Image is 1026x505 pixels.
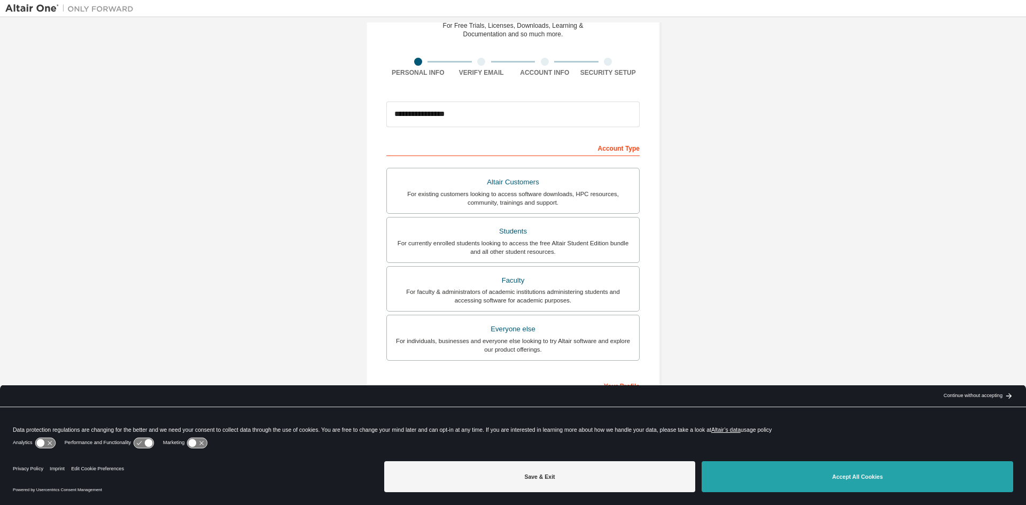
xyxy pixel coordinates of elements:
[393,175,633,190] div: Altair Customers
[386,377,640,394] div: Your Profile
[386,68,450,77] div: Personal Info
[5,3,139,14] img: Altair One
[393,190,633,207] div: For existing customers looking to access software downloads, HPC resources, community, trainings ...
[393,288,633,305] div: For faculty & administrators of academic institutions administering students and accessing softwa...
[393,273,633,288] div: Faculty
[443,21,584,38] div: For Free Trials, Licenses, Downloads, Learning & Documentation and so much more.
[577,68,640,77] div: Security Setup
[393,224,633,239] div: Students
[450,68,514,77] div: Verify Email
[393,337,633,354] div: For individuals, businesses and everyone else looking to try Altair software and explore our prod...
[513,68,577,77] div: Account Info
[393,322,633,337] div: Everyone else
[393,239,633,256] div: For currently enrolled students looking to access the free Altair Student Edition bundle and all ...
[386,139,640,156] div: Account Type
